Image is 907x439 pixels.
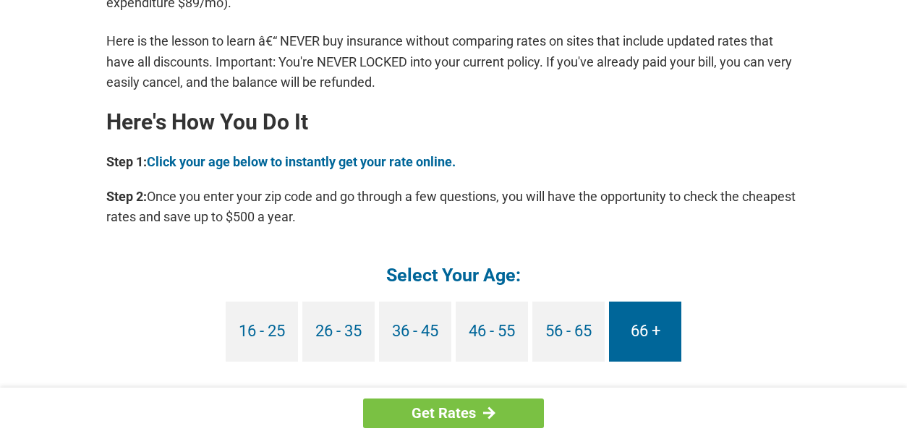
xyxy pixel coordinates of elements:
p: Here is the lesson to learn â€“ NEVER buy insurance without comparing rates on sites that include... [106,31,801,92]
b: Step 1: [106,154,147,169]
a: 36 - 45 [379,302,451,362]
a: Click your age below to instantly get your rate online. [147,154,456,169]
a: 56 - 65 [532,302,605,362]
p: Once you enter your zip code and go through a few questions, you will have the opportunity to che... [106,187,801,227]
h4: Select Your Age: [106,263,801,287]
h2: Here's How You Do It [106,111,801,134]
a: Get Rates [363,398,544,428]
a: 66 + [609,302,681,362]
a: 26 - 35 [302,302,375,362]
a: 46 - 55 [456,302,528,362]
b: Step 2: [106,189,147,204]
a: 16 - 25 [226,302,298,362]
